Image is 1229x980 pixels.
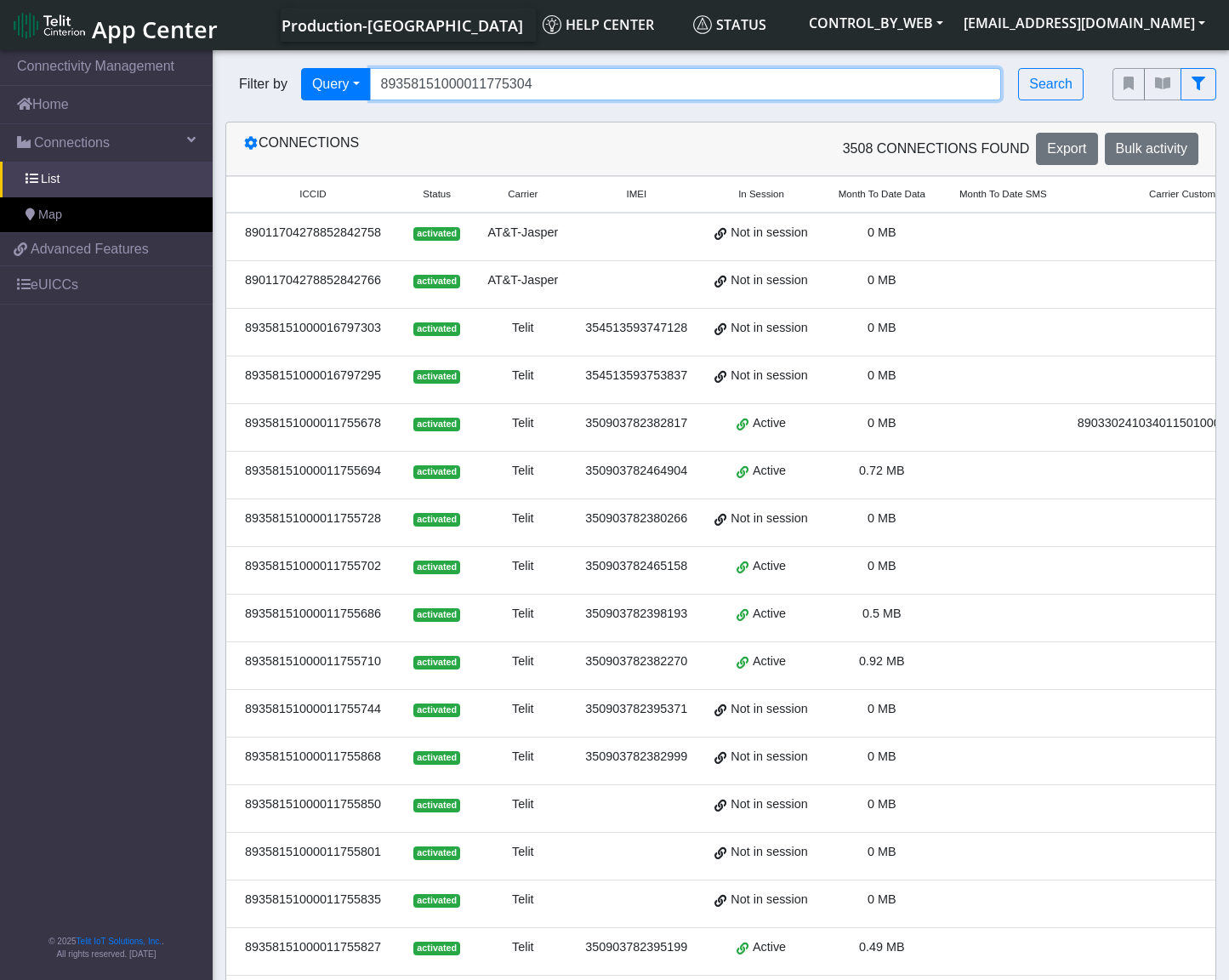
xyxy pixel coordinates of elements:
[484,367,561,385] div: Telit
[868,416,896,430] span: 0 MB
[753,414,786,433] span: Active
[14,7,215,43] a: App Center
[959,187,1047,202] span: Month To Date SMS
[738,187,784,202] span: In Session
[753,557,786,576] span: Active
[543,15,561,34] img: knowledge.svg
[413,561,460,574] span: activated
[536,8,686,42] a: Help center
[1105,133,1198,165] button: Bulk activity
[484,605,561,624] div: Telit
[92,14,218,45] span: App Center
[582,605,691,624] div: 350903782398193
[413,513,460,527] span: activated
[230,133,721,165] div: Connections
[38,206,62,225] span: Map
[484,224,561,242] div: AT&T-Jasper
[236,557,390,576] div: 89358151000011755702
[484,557,561,576] div: Telit
[236,652,390,671] div: 89358151000011755710
[236,510,390,528] div: 89358151000011755728
[236,367,390,385] div: 89358151000016797295
[413,465,460,479] span: activated
[582,414,691,433] div: 350903782382817
[484,843,561,862] div: Telit
[731,748,807,766] span: Not in session
[868,749,896,763] span: 0 MB
[413,418,460,431] span: activated
[868,797,896,811] span: 0 MB
[731,700,807,719] span: Not in session
[582,748,691,766] div: 350903782382999
[582,938,691,957] div: 350903782395199
[236,462,390,481] div: 89358151000011755694
[484,319,561,338] div: Telit
[413,751,460,765] span: activated
[868,368,896,382] span: 0 MB
[859,464,905,477] span: 0.72 MB
[868,511,896,525] span: 0 MB
[862,607,902,620] span: 0.5 MB
[693,15,712,34] img: status.svg
[299,187,326,202] span: ICCID
[582,367,691,385] div: 354513593753837
[413,799,460,812] span: activated
[236,700,390,719] div: 89358151000011755744
[423,187,451,202] span: Status
[413,227,460,241] span: activated
[484,510,561,528] div: Telit
[731,843,807,862] span: Not in session
[484,652,561,671] div: Telit
[1112,68,1216,100] div: fitlers menu
[543,15,654,34] span: Help center
[484,414,561,433] div: Telit
[31,239,149,259] span: Advanced Features
[731,891,807,909] span: Not in session
[484,891,561,909] div: Telit
[508,187,538,202] span: Carrier
[753,605,786,624] span: Active
[693,15,766,34] span: Status
[753,938,786,957] span: Active
[953,8,1215,38] button: [EMAIL_ADDRESS][DOMAIN_NAME]
[868,321,896,334] span: 0 MB
[799,8,953,38] button: CONTROL_BY_WEB
[582,462,691,481] div: 350903782464904
[484,271,561,290] div: AT&T-Jasper
[731,795,807,814] span: Not in session
[868,273,896,287] span: 0 MB
[1047,141,1086,156] span: Export
[236,224,390,242] div: 89011704278852842758
[484,938,561,957] div: Telit
[868,892,896,906] span: 0 MB
[868,559,896,573] span: 0 MB
[281,8,522,42] a: Your current platform instance
[582,510,691,528] div: 350903782380266
[484,700,561,719] div: Telit
[413,942,460,955] span: activated
[731,319,807,338] span: Not in session
[225,74,301,94] span: Filter by
[236,891,390,909] div: 89358151000011755835
[34,133,110,153] span: Connections
[484,748,561,766] div: Telit
[413,656,460,669] span: activated
[1116,141,1187,156] span: Bulk activity
[413,275,460,288] span: activated
[1149,187,1224,202] span: Carrier Custom 1
[582,700,691,719] div: 350903782395371
[413,894,460,908] span: activated
[753,462,786,481] span: Active
[41,170,60,189] span: List
[236,795,390,814] div: 89358151000011755850
[236,605,390,624] div: 89358151000011755686
[484,462,561,481] div: Telit
[77,937,162,946] a: Telit IoT Solutions, Inc.
[731,271,807,290] span: Not in session
[582,319,691,338] div: 354513593747128
[236,319,390,338] div: 89358151000016797303
[626,187,646,202] span: IMEI
[859,654,905,668] span: 0.92 MB
[236,271,390,290] div: 89011704278852842766
[731,367,807,385] span: Not in session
